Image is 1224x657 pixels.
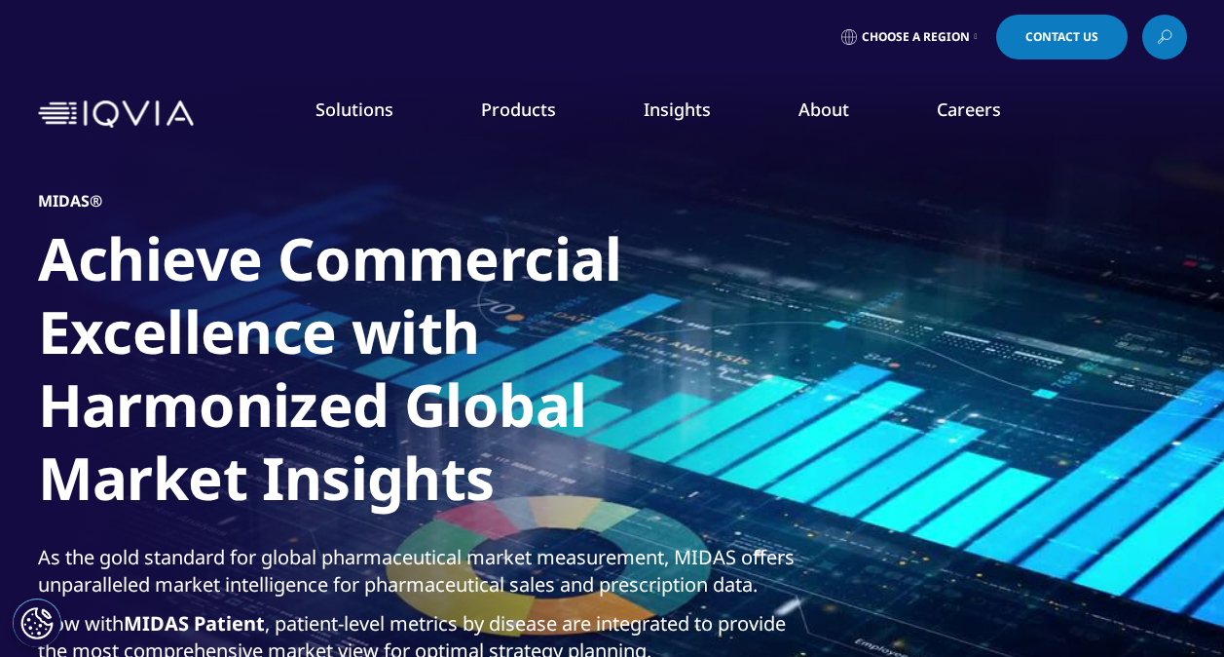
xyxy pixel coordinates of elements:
[644,97,711,121] a: Insights
[481,97,556,121] a: Products
[38,222,817,526] h1: Achieve Commercial Excellence with Harmonized Global Market Insights
[996,15,1128,59] a: Contact Us
[798,97,849,121] a: About
[1025,31,1098,43] span: Contact Us
[38,100,194,129] img: IQVIA Healthcare Information Technology and Pharma Clinical Research Company
[937,97,1001,121] a: Careers
[202,68,1187,160] nav: Primary
[13,599,61,647] button: Настройки файлов cookie
[38,544,817,610] p: As the gold standard for global pharmaceutical market measurement, MIDAS offers unparalleled mark...
[124,610,265,637] strong: MIDAS Patient
[38,191,102,211] h5: MIDAS®
[315,97,393,121] a: Solutions
[862,29,970,45] span: Choose a Region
